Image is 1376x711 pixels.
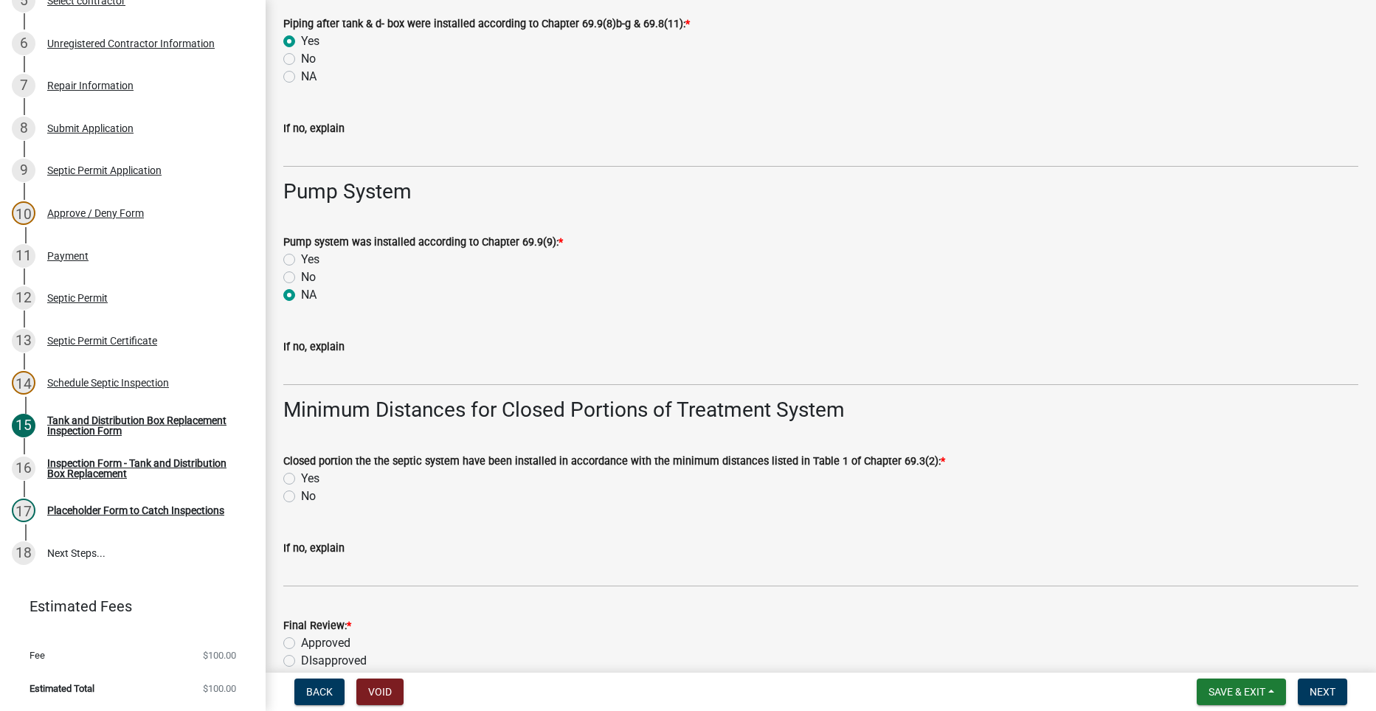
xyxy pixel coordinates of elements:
[283,342,345,353] label: If no, explain
[301,32,319,50] label: Yes
[12,541,35,565] div: 18
[30,651,45,660] span: Fee
[47,415,242,436] div: Tank and Distribution Box Replacement Inspection Form
[203,684,236,693] span: $100.00
[283,544,345,554] label: If no, explain
[283,179,1358,204] h3: Pump System
[301,286,317,304] label: NA
[301,68,317,86] label: NA
[47,165,162,176] div: Septic Permit Application
[283,398,1358,423] h3: Minimum Distances for Closed Portions of Treatment System
[283,621,351,631] label: Final Review:
[12,499,35,522] div: 17
[1197,679,1286,705] button: Save & Exit
[301,50,316,68] label: No
[12,592,242,621] a: Estimated Fees
[12,159,35,182] div: 9
[47,80,134,91] div: Repair Information
[12,371,35,395] div: 14
[47,505,224,516] div: Placeholder Form to Catch Inspections
[47,293,108,303] div: Septic Permit
[47,123,134,133] div: Submit Application
[283,19,690,30] label: Piping after tank & d- box were installed according to Chapter 69.9(8)b-g & 69.8(11):
[301,251,319,268] label: Yes
[283,237,563,248] label: Pump system was installed according to Chapter 69.9(9):
[1209,686,1265,698] span: Save & Exit
[283,457,945,467] label: Closed portion the the septic system have been installed in accordance with the minimum distances...
[47,38,215,49] div: Unregistered Contractor Information
[47,336,157,346] div: Septic Permit Certificate
[47,458,242,479] div: Inspection Form - Tank and Distribution Box Replacement
[1298,679,1347,705] button: Next
[12,117,35,140] div: 8
[203,651,236,660] span: $100.00
[47,251,89,261] div: Payment
[47,378,169,388] div: Schedule Septic Inspection
[301,652,367,670] label: DIsapproved
[12,414,35,437] div: 15
[12,244,35,268] div: 11
[301,268,316,286] label: No
[12,329,35,353] div: 13
[12,201,35,225] div: 10
[12,32,35,55] div: 6
[294,679,345,705] button: Back
[301,470,319,488] label: Yes
[12,74,35,97] div: 7
[301,488,316,505] label: No
[356,679,404,705] button: Void
[301,634,350,652] label: Approved
[306,686,333,698] span: Back
[1310,686,1335,698] span: Next
[47,208,144,218] div: Approve / Deny Form
[12,457,35,480] div: 16
[283,124,345,134] label: If no, explain
[30,684,94,693] span: Estimated Total
[12,286,35,310] div: 12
